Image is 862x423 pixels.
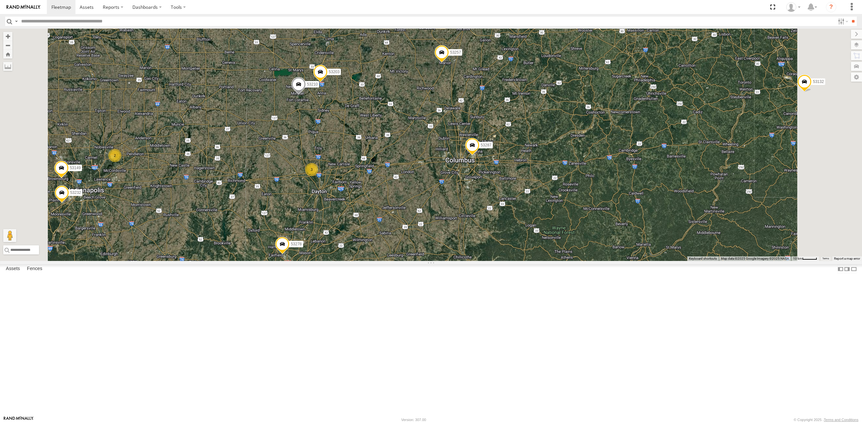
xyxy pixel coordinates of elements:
[824,418,858,422] a: Terms and Conditions
[70,190,81,195] span: 53232
[305,163,318,176] div: 3
[689,256,717,261] button: Keyboard shortcuts
[794,418,858,422] div: © Copyright 2025 -
[7,5,40,9] img: rand-logo.svg
[3,41,12,50] button: Zoom out
[793,257,802,260] span: 10 km
[481,143,492,148] span: 53287
[4,416,34,423] a: Visit our Website
[291,242,302,247] span: 53278
[784,2,803,12] div: Miky Transport
[307,82,318,87] span: 53210
[3,229,16,242] button: Drag Pegman onto the map to open Street View
[3,50,12,59] button: Zoom Home
[851,264,857,274] label: Hide Summary Table
[70,166,81,170] span: 53149
[837,264,844,274] label: Dock Summary Table to the Left
[3,265,23,274] label: Assets
[3,32,12,41] button: Zoom in
[844,264,850,274] label: Dock Summary Table to the Right
[813,79,824,84] span: 53132
[450,50,461,55] span: 53257
[24,265,46,274] label: Fences
[826,2,836,12] i: ?
[721,257,789,260] span: Map data ©2025 Google Imagery ©2025 NASA
[851,73,862,82] label: Map Settings
[3,62,12,71] label: Measure
[14,17,19,26] label: Search Query
[329,70,340,74] span: 53203
[401,418,426,422] div: Version: 307.00
[108,149,121,162] div: 2
[822,257,829,260] a: Terms (opens in new tab)
[834,257,860,260] a: Report a map error
[791,256,819,261] button: Map Scale: 10 km per 42 pixels
[835,17,849,26] label: Search Filter Options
